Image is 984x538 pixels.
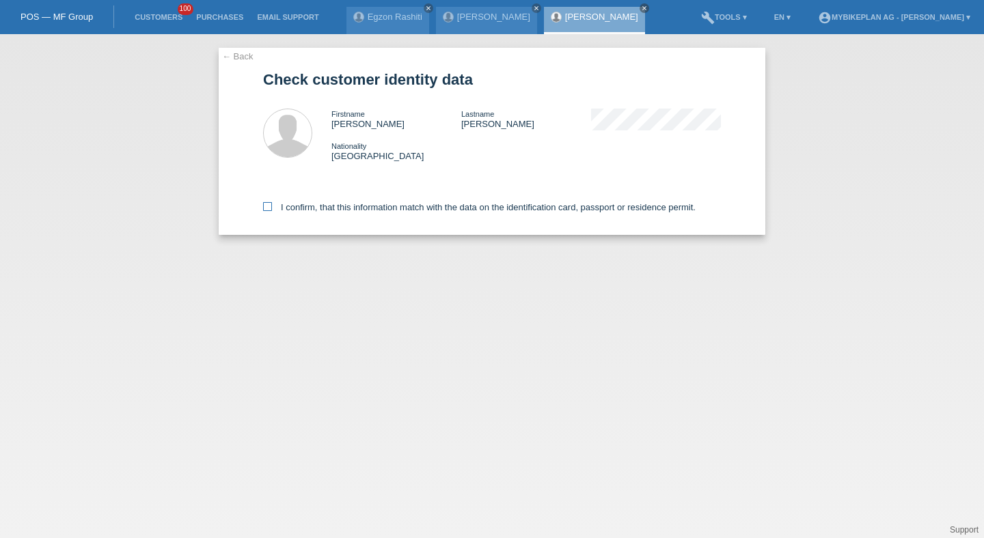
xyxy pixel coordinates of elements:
[641,5,648,12] i: close
[811,13,977,21] a: account_circleMybikeplan AG - [PERSON_NAME] ▾
[767,13,797,21] a: EN ▾
[222,51,254,61] a: ← Back
[368,12,422,22] a: Egzon Rashiti
[640,3,649,13] a: close
[533,5,540,12] i: close
[331,142,366,150] span: Nationality
[250,13,325,21] a: Email Support
[331,141,461,161] div: [GEOGRAPHIC_DATA]
[178,3,194,15] span: 100
[128,13,189,21] a: Customers
[331,110,365,118] span: Firstname
[457,12,530,22] a: [PERSON_NAME]
[818,11,832,25] i: account_circle
[424,3,433,13] a: close
[950,525,979,535] a: Support
[701,11,715,25] i: build
[461,110,494,118] span: Lastname
[694,13,754,21] a: buildTools ▾
[565,12,638,22] a: [PERSON_NAME]
[20,12,93,22] a: POS — MF Group
[425,5,432,12] i: close
[331,109,461,129] div: [PERSON_NAME]
[263,71,721,88] h1: Check customer identity data
[189,13,250,21] a: Purchases
[532,3,541,13] a: close
[263,202,696,212] label: I confirm, that this information match with the data on the identification card, passport or resi...
[461,109,591,129] div: [PERSON_NAME]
